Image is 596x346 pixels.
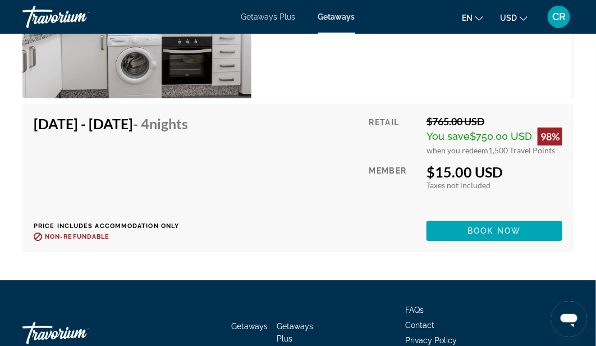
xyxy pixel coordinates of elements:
[427,145,488,155] span: when you redeem
[241,12,296,21] a: Getaways Plus
[427,180,490,190] span: Taxes not included
[462,13,473,22] span: en
[405,336,457,345] a: Privacy Policy
[149,115,188,132] span: Nights
[427,221,562,241] button: Book now
[45,233,109,240] span: Non-refundable
[232,322,268,331] a: Getaways
[133,115,188,132] span: - 4
[277,322,314,343] a: Getaways Plus
[552,11,566,22] span: CR
[500,13,517,22] span: USD
[427,115,562,128] div: $765.00 USD
[369,163,418,212] div: Member
[318,12,355,21] a: Getaways
[369,115,418,155] div: Retail
[544,5,574,29] button: User Menu
[468,226,521,235] span: Book now
[427,163,562,180] div: $15.00 USD
[538,128,562,145] div: 98%
[470,130,532,142] span: $750.00 USD
[488,145,555,155] span: 1,500 Travel Points
[462,10,483,26] button: Change language
[405,321,434,330] a: Contact
[34,115,188,132] h4: [DATE] - [DATE]
[405,306,424,315] a: FAQs
[500,10,528,26] button: Change currency
[34,222,196,230] p: Price includes accommodation only
[427,130,470,142] span: You save
[551,301,587,337] iframe: Botón para iniciar la ventana de mensajería
[22,2,135,31] a: Travorium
